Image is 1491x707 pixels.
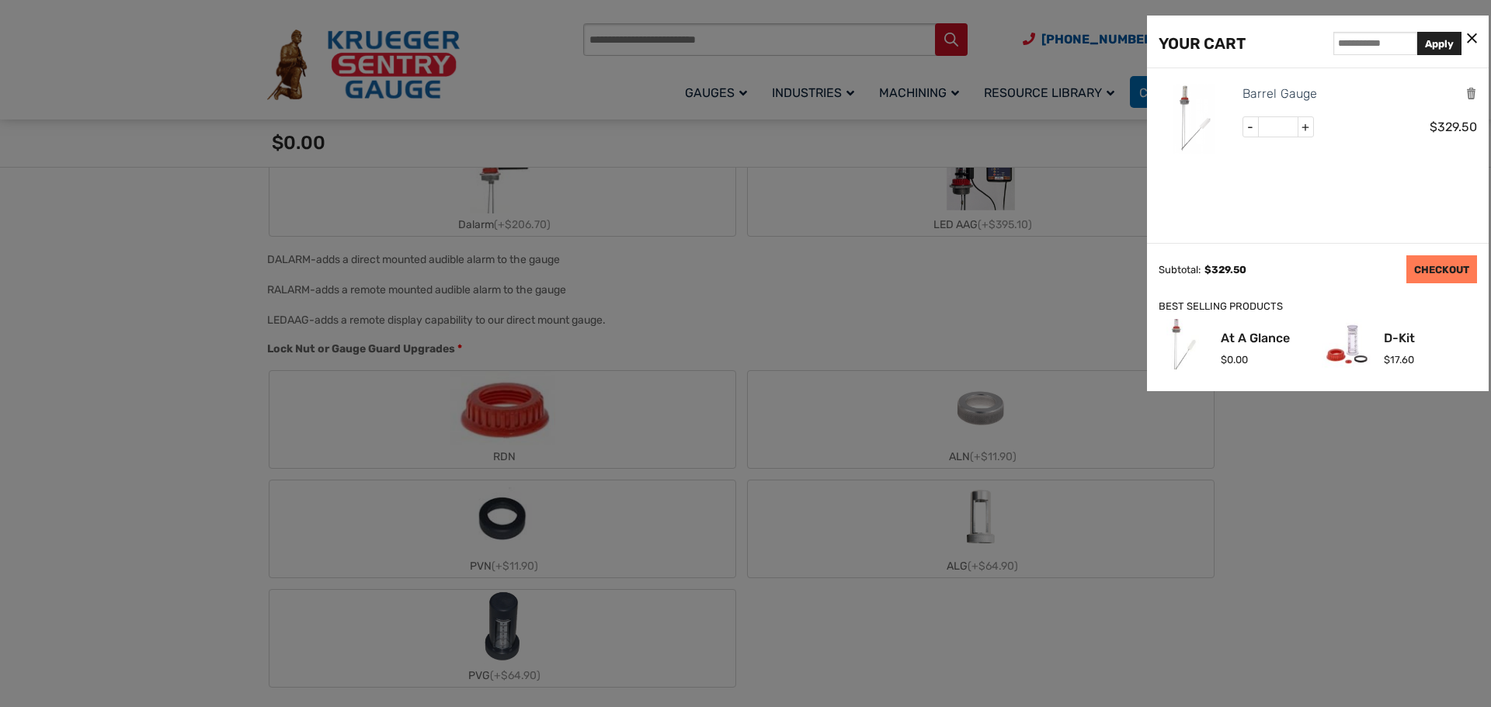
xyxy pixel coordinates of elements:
[1243,117,1259,137] span: -
[1298,117,1313,137] span: +
[1465,86,1477,101] a: Remove this item
[1221,354,1248,366] span: 0.00
[1384,354,1390,366] span: $
[1384,332,1415,345] a: D-Kit
[1384,354,1414,366] span: 17.60
[1159,84,1229,154] img: Barrel Gauge
[1406,255,1477,283] a: CHECKOUT
[1159,31,1246,56] div: YOUR CART
[1417,32,1461,55] button: Apply
[1242,84,1318,104] a: Barrel Gauge
[1322,319,1372,369] img: D-Kit
[1159,299,1477,315] div: BEST SELLING PRODUCTS
[1430,120,1477,134] span: 329.50
[1159,319,1209,369] img: At A Glance
[1430,120,1437,134] span: $
[1221,332,1290,345] a: At A Glance
[1204,264,1211,276] span: $
[1159,264,1201,276] div: Subtotal:
[1221,354,1227,366] span: $
[1204,264,1246,276] span: 329.50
